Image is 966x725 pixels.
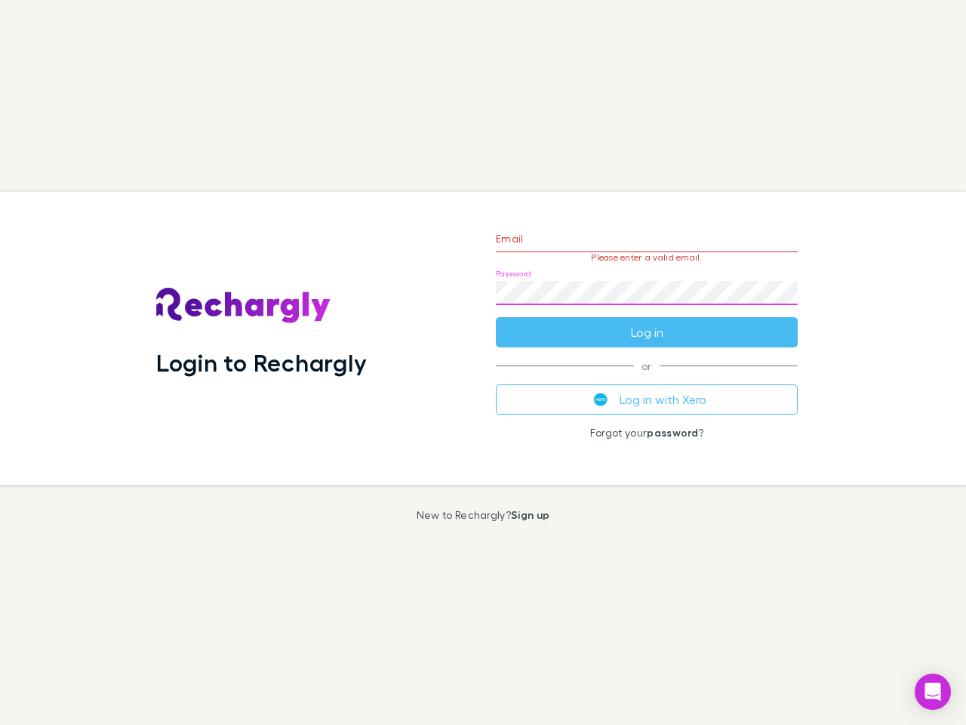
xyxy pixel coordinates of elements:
[496,366,798,366] span: or
[511,508,549,521] a: Sign up
[496,384,798,415] button: Log in with Xero
[915,674,951,710] div: Open Intercom Messenger
[647,426,698,439] a: password
[156,348,367,377] h1: Login to Rechargly
[496,427,798,439] p: Forgot your ?
[496,317,798,347] button: Log in
[594,393,608,406] img: Xero's logo
[496,268,531,279] label: Password
[496,252,798,263] p: Please enter a valid email.
[156,288,331,324] img: Rechargly's Logo
[417,509,550,521] p: New to Rechargly?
